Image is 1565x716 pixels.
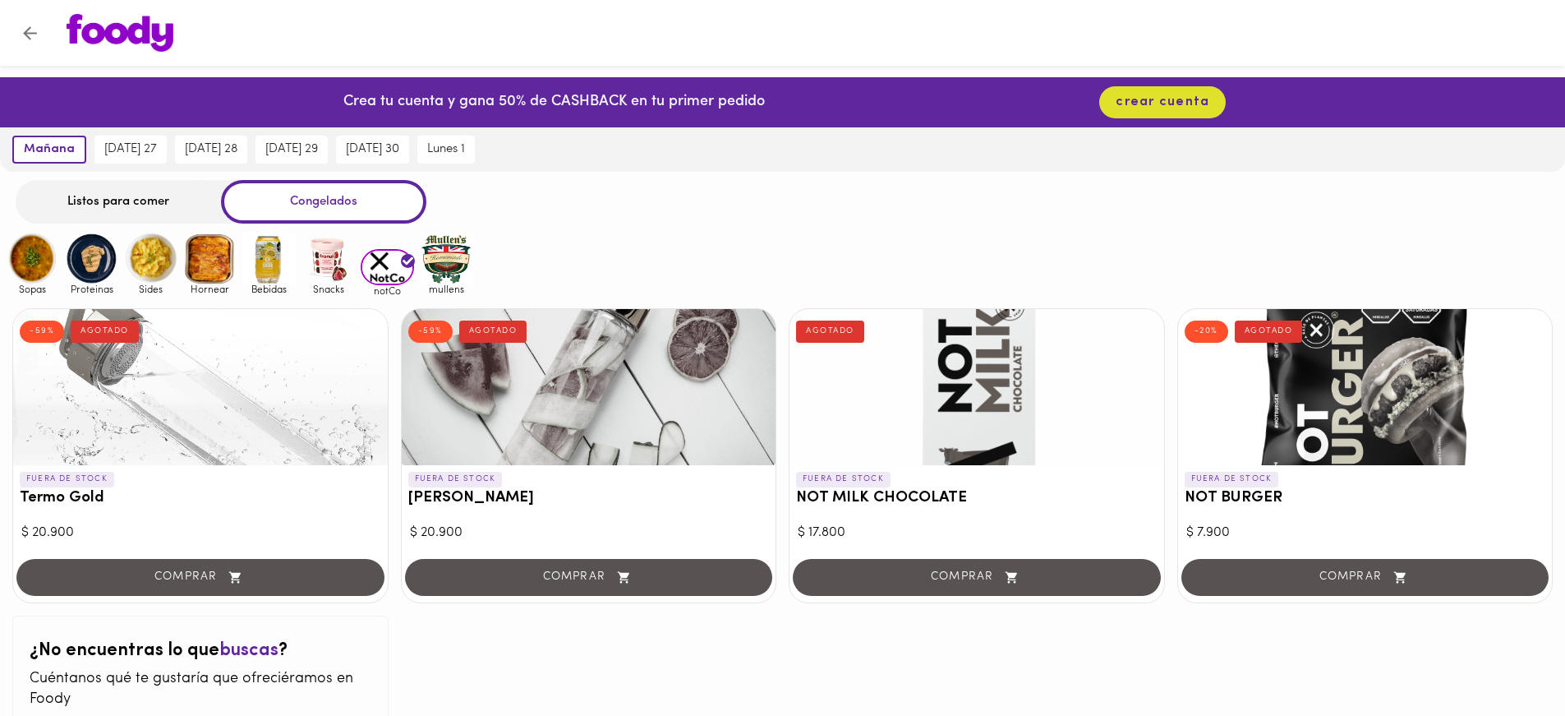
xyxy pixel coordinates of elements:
[402,309,776,465] div: Termo Rosé
[336,136,409,164] button: [DATE] 30
[420,232,473,285] img: mullens
[24,142,75,157] span: mañana
[183,232,237,285] img: Hornear
[16,180,221,224] div: Listos para comer
[20,472,114,487] p: FUERA DE STOCK
[21,524,380,543] div: $ 20.900
[408,490,770,507] h3: [PERSON_NAME]
[1186,524,1544,543] div: $ 7.900
[1185,321,1228,342] div: -20%
[1178,309,1553,465] div: NOT BURGER
[427,142,465,157] span: lunes 1
[6,284,59,294] span: Sopas
[13,309,388,465] div: Termo Gold
[242,284,296,294] span: Bebidas
[67,14,173,52] img: logo.png
[183,284,237,294] span: Hornear
[20,321,64,342] div: -59%
[265,142,318,157] span: [DATE] 29
[408,321,453,342] div: -59%
[12,136,86,164] button: mañana
[1235,321,1303,342] div: AGOTADO
[10,13,50,53] button: Volver
[20,490,381,507] h3: Termo Gold
[255,136,328,164] button: [DATE] 29
[796,321,864,342] div: AGOTADO
[343,92,765,113] p: Crea tu cuenta y gana 50% de CASHBACK en tu primer pedido
[94,136,167,164] button: [DATE] 27
[1116,95,1209,110] span: crear cuenta
[789,309,1164,465] div: NOT MILK CHOCOLATE
[408,472,503,487] p: FUERA DE STOCK
[65,232,118,285] img: Proteinas
[65,284,118,294] span: Proteinas
[1185,490,1546,507] h3: NOT BURGER
[221,180,426,224] div: Congelados
[796,490,1158,507] h3: NOT MILK CHOCOLATE
[71,321,139,342] div: AGOTADO
[30,641,371,661] h2: ¿No encuentras lo que ?
[185,142,237,157] span: [DATE] 28
[30,669,371,711] p: Cuéntanos qué te gustaría que ofreciéramos en Foody
[361,285,414,296] span: notCo
[798,524,1156,543] div: $ 17.800
[1099,86,1226,118] button: crear cuenta
[459,321,527,342] div: AGOTADO
[6,232,59,285] img: Sopas
[175,136,247,164] button: [DATE] 28
[1185,472,1279,487] p: FUERA DE STOCK
[420,284,473,294] span: mullens
[104,142,157,157] span: [DATE] 27
[1470,621,1549,700] iframe: Messagebird Livechat Widget
[346,142,399,157] span: [DATE] 30
[301,284,355,294] span: Snacks
[417,136,475,164] button: lunes 1
[301,232,355,285] img: Snacks
[219,641,278,660] span: buscas
[361,249,414,286] img: notCo
[410,524,768,543] div: $ 20.900
[796,472,891,487] p: FUERA DE STOCK
[124,284,177,294] span: Sides
[242,232,296,285] img: Bebidas
[124,232,177,285] img: Sides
